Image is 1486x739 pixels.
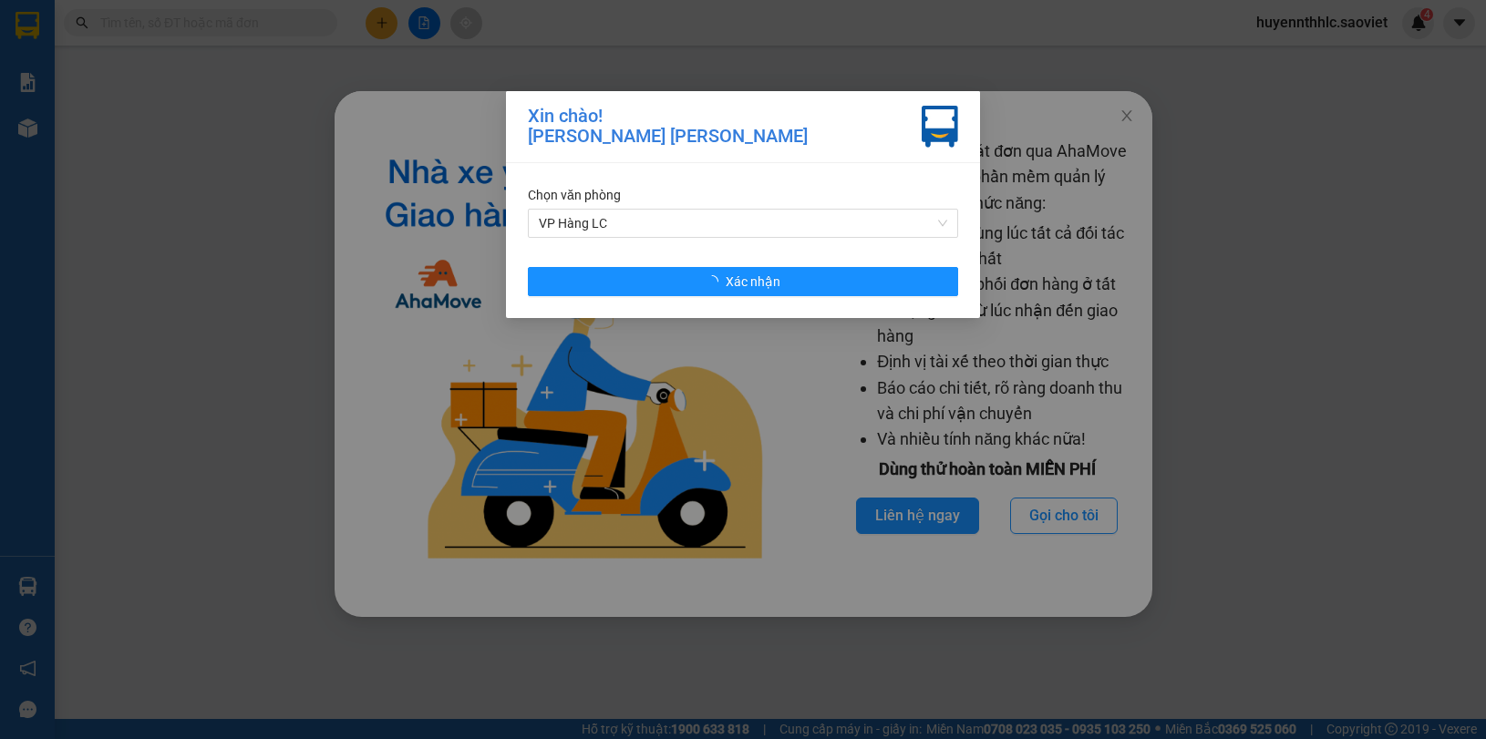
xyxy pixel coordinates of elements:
[528,267,958,296] button: Xác nhận
[706,275,726,288] span: loading
[528,185,958,205] div: Chọn văn phòng
[922,106,958,148] img: vxr-icon
[528,106,808,148] div: Xin chào! [PERSON_NAME] [PERSON_NAME]
[539,210,947,237] span: VP Hàng LC
[726,272,780,292] span: Xác nhận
